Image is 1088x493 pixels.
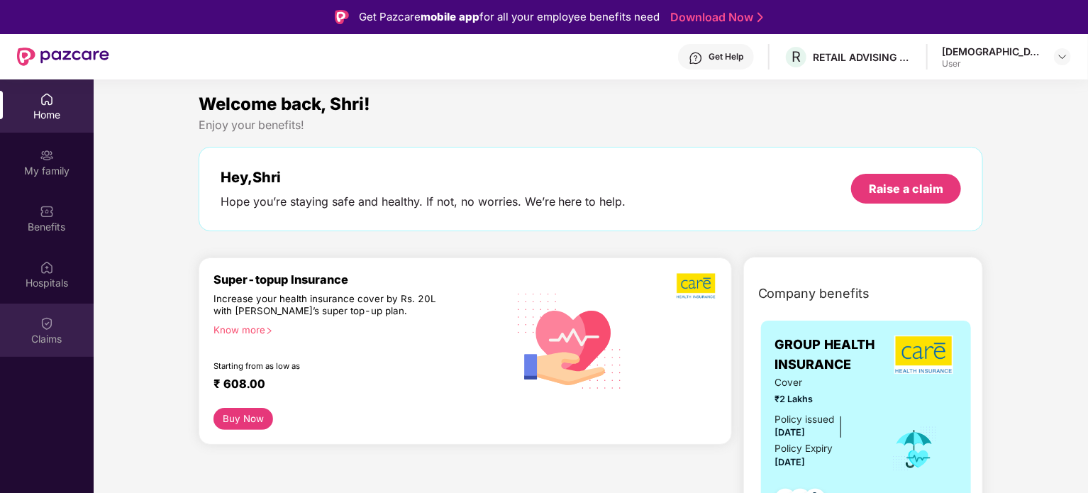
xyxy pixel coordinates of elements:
div: Get Help [709,51,743,62]
span: [DATE] [775,457,806,467]
button: Buy Now [213,408,274,430]
div: Know more [213,324,499,334]
div: Policy Expiry [775,441,833,456]
img: svg+xml;base64,PHN2ZyBpZD0iQ2xhaW0iIHhtbG5zPSJodHRwOi8vd3d3LnczLm9yZy8yMDAwL3N2ZyIgd2lkdGg9IjIwIi... [40,316,54,331]
div: ₹ 608.00 [213,377,493,394]
span: Cover [775,375,872,390]
span: Welcome back, Shri! [199,94,370,114]
img: b5dec4f62d2307b9de63beb79f102df3.png [677,272,717,299]
img: svg+xml;base64,PHN2ZyB3aWR0aD0iMjAiIGhlaWdodD0iMjAiIHZpZXdCb3g9IjAgMCAyMCAyMCIgZmlsbD0ibm9uZSIgeG... [40,148,54,162]
div: Enjoy your benefits! [199,118,984,133]
span: right [265,327,273,335]
div: Hey, Shri [221,169,626,186]
img: svg+xml;base64,PHN2ZyB4bWxucz0iaHR0cDovL3d3dy53My5vcmcvMjAwMC9zdmciIHhtbG5zOnhsaW5rPSJodHRwOi8vd3... [507,276,633,404]
a: Download Now [670,10,759,25]
div: Policy issued [775,412,835,427]
div: RETAIL ADVISING SERVICES LLP [813,50,912,64]
img: icon [892,426,938,472]
strong: mobile app [421,10,479,23]
div: Super-topup Insurance [213,272,507,287]
img: svg+xml;base64,PHN2ZyBpZD0iSGVscC0zMngzMiIgeG1sbnM9Imh0dHA6Ly93d3cudzMub3JnLzIwMDAvc3ZnIiB3aWR0aD... [689,51,703,65]
div: Get Pazcare for all your employee benefits need [359,9,660,26]
span: R [792,48,801,65]
img: Stroke [757,10,763,25]
img: svg+xml;base64,PHN2ZyBpZD0iQmVuZWZpdHMiIHhtbG5zPSJodHRwOi8vd3d3LnczLm9yZy8yMDAwL3N2ZyIgd2lkdGg9Ij... [40,204,54,218]
div: Starting from as low as [213,361,447,371]
div: Increase your health insurance cover by Rs. 20L with [PERSON_NAME]’s super top-up plan. [213,293,446,318]
img: New Pazcare Logo [17,48,109,66]
span: Company benefits [758,284,870,304]
img: Logo [335,10,349,24]
div: Raise a claim [869,181,943,196]
img: svg+xml;base64,PHN2ZyBpZD0iRHJvcGRvd24tMzJ4MzIiIHhtbG5zPSJodHRwOi8vd3d3LnczLm9yZy8yMDAwL3N2ZyIgd2... [1057,51,1068,62]
span: [DATE] [775,427,806,438]
div: [DEMOGRAPHIC_DATA] [942,45,1041,58]
span: ₹2 Lakhs [775,392,872,406]
img: svg+xml;base64,PHN2ZyBpZD0iSG9tZSIgeG1sbnM9Imh0dHA6Ly93d3cudzMub3JnLzIwMDAvc3ZnIiB3aWR0aD0iMjAiIG... [40,92,54,106]
div: Hope you’re staying safe and healthy. If not, no worries. We’re here to help. [221,194,626,209]
div: User [942,58,1041,70]
span: GROUP HEALTH INSURANCE [775,335,892,375]
img: insurerLogo [894,336,953,374]
img: svg+xml;base64,PHN2ZyBpZD0iSG9zcGl0YWxzIiB4bWxucz0iaHR0cDovL3d3dy53My5vcmcvMjAwMC9zdmciIHdpZHRoPS... [40,260,54,275]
